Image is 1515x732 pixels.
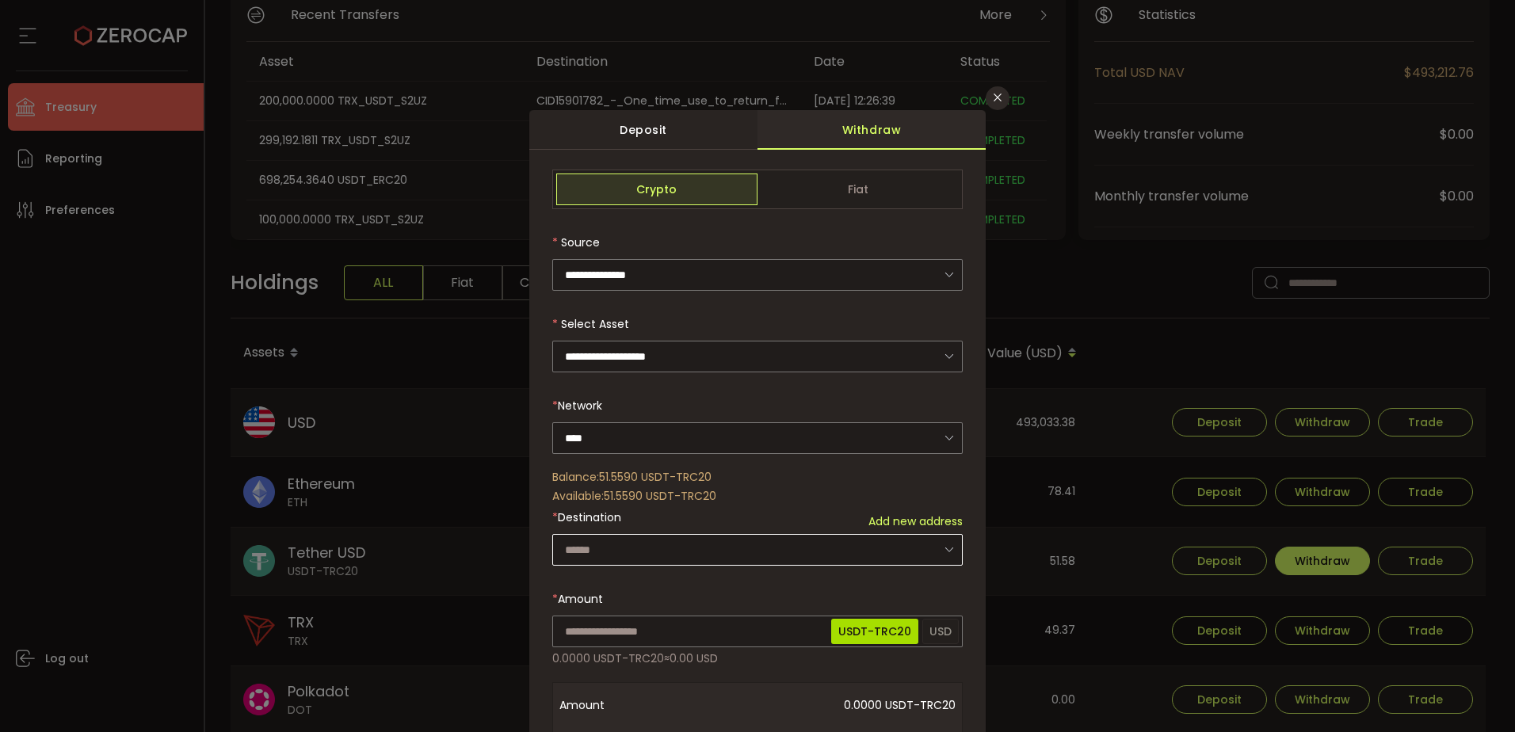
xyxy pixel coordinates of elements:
span: Amount [559,689,686,721]
span: 51.5590 USDT-TRC20 [604,488,716,504]
iframe: Chat Widget [1436,656,1515,732]
label: Source [552,234,600,250]
span: Add new address [868,513,963,530]
span: 0.0000 USDT-TRC20 [686,689,956,721]
span: 0.0000 USDT-TRC20 [552,650,664,666]
span: 51.5590 USDT-TRC20 [599,469,712,485]
div: Deposit [529,110,757,150]
span: USDT-TRC20 [831,619,918,644]
span: Network [558,398,602,414]
div: Withdraw [757,110,986,150]
button: Close [986,86,1009,110]
span: Destination [558,509,621,525]
span: USD [922,619,959,644]
span: Crypto [556,173,757,205]
span: ≈ [664,650,670,666]
label: Select Asset [552,316,629,332]
span: 0.00 USD [670,650,718,666]
span: Balance: [552,469,599,485]
span: Available: [552,488,604,504]
span: Fiat [757,173,959,205]
span: Amount [558,591,603,607]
